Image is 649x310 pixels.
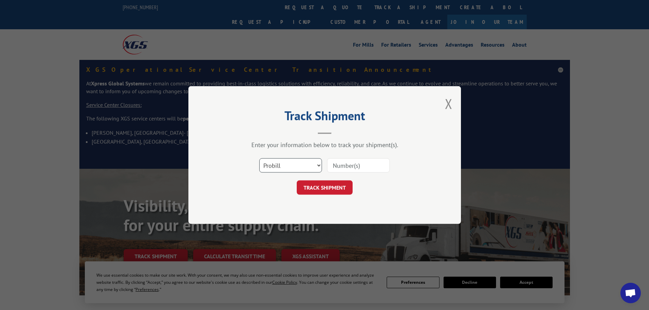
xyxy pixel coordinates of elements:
[297,180,353,195] button: TRACK SHIPMENT
[620,283,641,303] a: Open chat
[222,111,427,124] h2: Track Shipment
[327,158,390,173] input: Number(s)
[445,95,452,113] button: Close modal
[222,141,427,149] div: Enter your information below to track your shipment(s).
